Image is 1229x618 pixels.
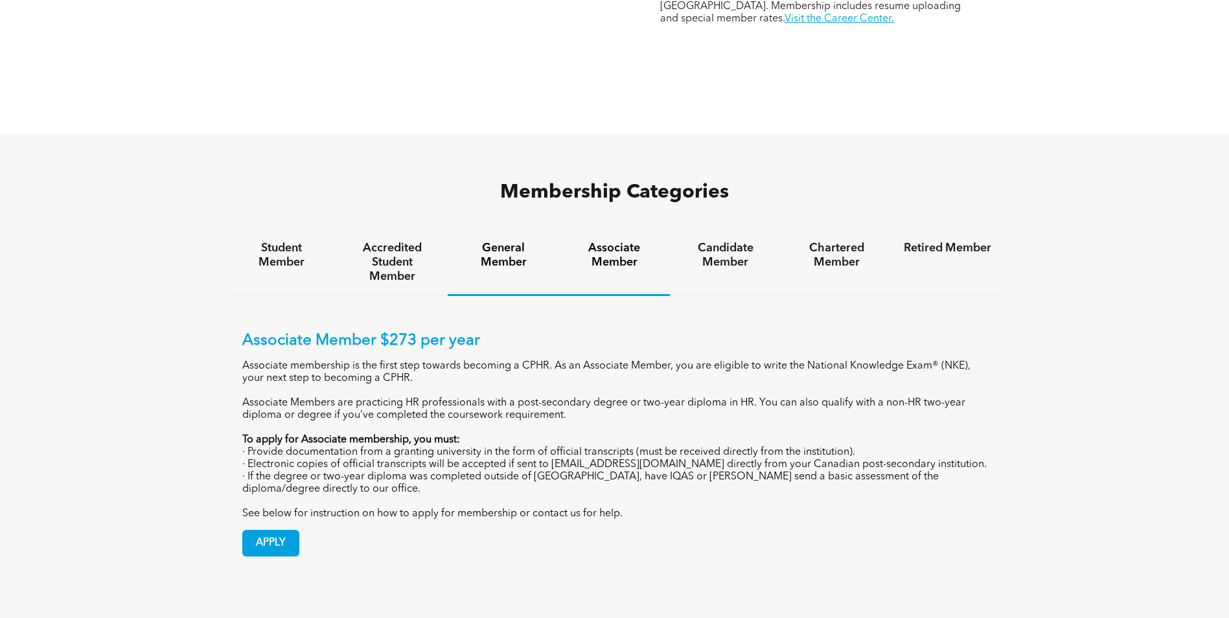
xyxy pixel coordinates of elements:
[242,471,987,496] p: · If the degree or two-year diploma was completed outside of [GEOGRAPHIC_DATA], have IQAS or [PER...
[242,459,987,471] p: · Electronic copies of official transcripts will be accepted if sent to [EMAIL_ADDRESS][DOMAIN_NA...
[242,397,987,422] p: Associate Members are practicing HR professionals with a post-secondary degree or two-year diplom...
[904,241,991,255] h4: Retired Member
[238,241,325,269] h4: Student Member
[243,531,299,556] span: APPLY
[242,446,987,459] p: · Provide documentation from a granting university in the form of official transcripts (must be r...
[571,241,658,269] h4: Associate Member
[459,241,547,269] h4: General Member
[242,530,299,556] a: APPLY
[242,508,987,520] p: See below for instruction on how to apply for membership or contact us for help.
[500,183,729,202] span: Membership Categories
[682,241,769,269] h4: Candidate Member
[793,241,880,269] h4: Chartered Member
[242,360,987,385] p: Associate membership is the first step towards becoming a CPHR. As an Associate Member, you are e...
[785,14,894,24] a: Visit the Career Center.
[242,435,460,445] strong: To apply for Associate membership, you must:
[349,241,436,284] h4: Accredited Student Member
[242,332,987,350] p: Associate Member $273 per year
